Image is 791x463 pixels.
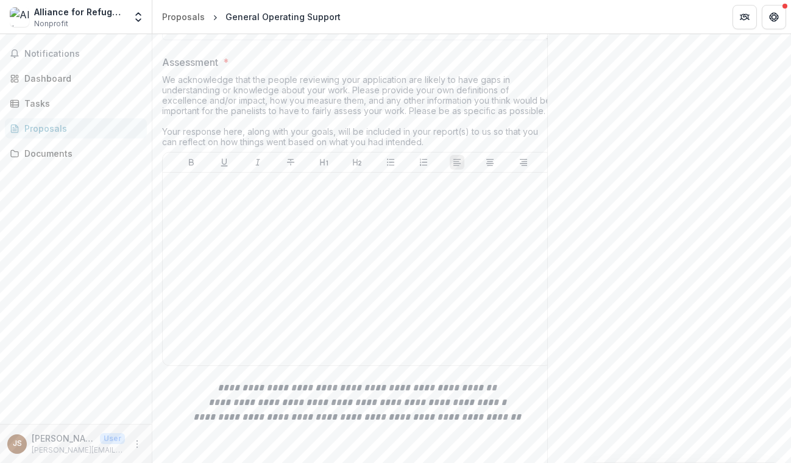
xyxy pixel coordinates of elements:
[225,10,341,23] div: General Operating Support
[24,122,137,135] div: Proposals
[5,68,147,88] a: Dashboard
[10,7,29,27] img: Alliance for Refugee Youth Support and Education
[762,5,786,29] button: Get Help
[5,118,147,138] a: Proposals
[516,155,531,170] button: Align Right
[24,147,137,160] div: Documents
[162,74,552,152] div: We acknowledge that the people reviewing your application are likely to have gaps in understandin...
[32,432,95,445] p: [PERSON_NAME]
[130,437,144,451] button: More
[13,440,22,448] div: Jake Seltman
[217,155,232,170] button: Underline
[157,8,346,26] nav: breadcrumb
[34,18,68,29] span: Nonprofit
[283,155,298,170] button: Strike
[162,55,218,70] p: Assessment
[130,5,147,29] button: Open entity switcher
[5,44,147,63] button: Notifications
[483,155,497,170] button: Align Center
[5,93,147,113] a: Tasks
[5,143,147,163] a: Documents
[24,97,137,110] div: Tasks
[732,5,757,29] button: Partners
[100,433,125,444] p: User
[184,155,199,170] button: Bold
[416,155,431,170] button: Ordered List
[24,72,137,85] div: Dashboard
[24,49,142,59] span: Notifications
[317,155,332,170] button: Heading 1
[383,155,398,170] button: Bullet List
[350,155,364,170] button: Heading 2
[157,8,210,26] a: Proposals
[32,445,125,456] p: [PERSON_NAME][EMAIL_ADDRESS][DOMAIN_NAME]
[162,10,205,23] div: Proposals
[450,155,464,170] button: Align Left
[250,155,265,170] button: Italicize
[34,5,125,18] div: Alliance for Refugee Youth Support and Education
